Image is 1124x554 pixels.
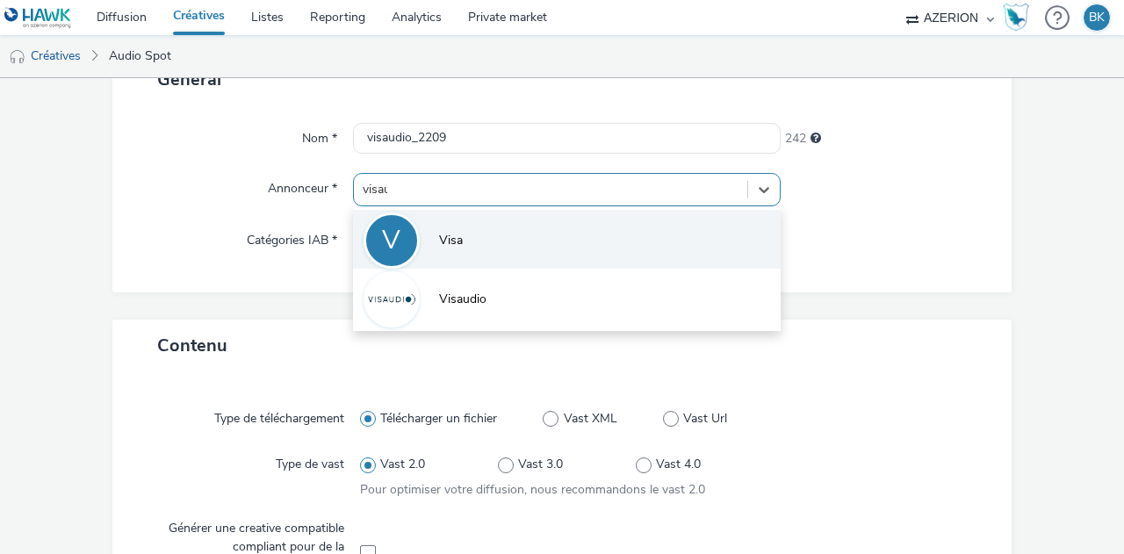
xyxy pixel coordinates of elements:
span: Pour optimiser votre diffusion, nous recommandons le vast 2.0 [360,481,705,498]
label: Catégories IAB * [240,225,344,249]
span: Vast XML [564,410,617,428]
label: Annonceur * [261,173,344,198]
div: 255 caractères maximum [811,130,821,147]
span: Visaudio [439,291,486,308]
span: Vast 3.0 [518,456,563,473]
label: Type de vast [269,449,351,473]
span: Visa [439,232,463,249]
img: audio [9,48,26,66]
img: Visaudio [366,274,417,325]
span: 242 [785,130,806,147]
div: V [382,216,400,265]
a: Hawk Academy [1003,4,1036,32]
label: Nom * [295,123,344,147]
span: Vast 2.0 [380,456,425,473]
div: BK [1089,4,1105,31]
span: Contenu [157,334,227,357]
span: Télécharger un fichier [380,410,497,428]
span: Vast Url [683,410,727,428]
span: Vast 4.0 [656,456,701,473]
img: Hawk Academy [1003,4,1029,32]
input: Nom [353,123,781,154]
img: undefined Logo [4,7,72,29]
label: Type de téléchargement [207,403,351,428]
a: Audio Spot [100,35,180,77]
span: Général [157,68,221,91]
